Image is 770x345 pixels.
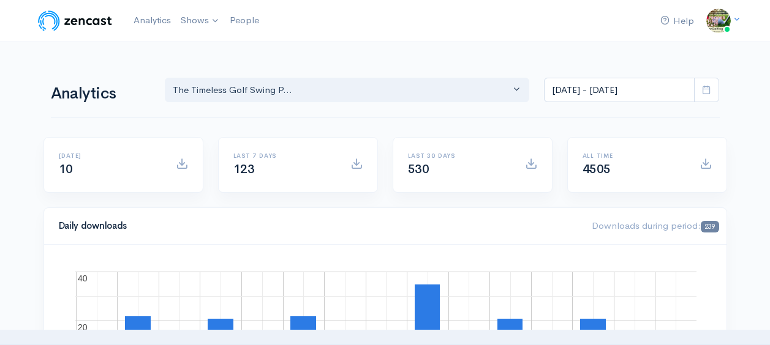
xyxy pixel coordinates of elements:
span: 530 [408,161,429,177]
h6: [DATE] [59,152,161,159]
h6: Last 30 days [408,152,510,159]
img: ZenCast Logo [36,9,114,33]
h1: Analytics [51,85,150,103]
img: ... [706,9,731,33]
a: Shows [176,7,225,34]
span: Downloads during period: [592,220,719,231]
a: Analytics [129,7,176,34]
div: The Timeless Golf Swing P... [173,83,511,97]
button: The Timeless Golf Swing P... [165,78,530,103]
a: Help [655,8,699,34]
h6: Last 7 days [233,152,336,159]
h6: All time [583,152,685,159]
text: 20 [78,322,88,332]
input: analytics date range selector [544,78,695,103]
span: 4505 [583,161,611,177]
span: 10 [59,161,73,177]
span: 239 [701,221,719,232]
span: 123 [233,161,255,177]
a: People [225,7,264,34]
iframe: gist-messenger-bubble-iframe [728,303,758,333]
h4: Daily downloads [59,221,578,231]
text: 40 [78,273,88,283]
